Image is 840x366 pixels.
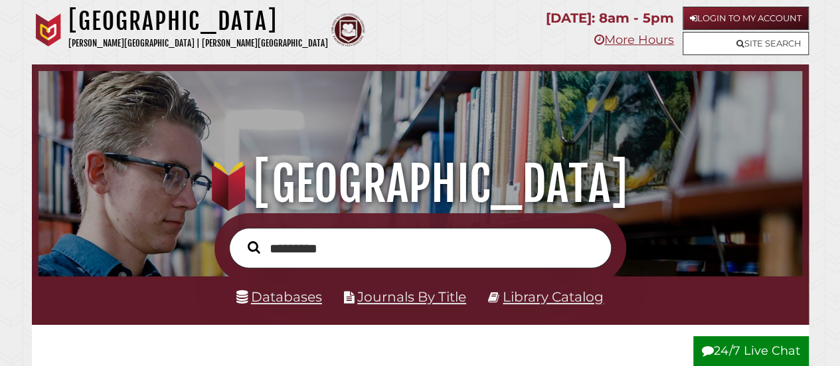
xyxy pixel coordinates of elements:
i: Search [248,240,260,254]
img: Calvin Theological Seminary [331,13,365,46]
p: [PERSON_NAME][GEOGRAPHIC_DATA] | [PERSON_NAME][GEOGRAPHIC_DATA] [68,36,328,51]
h1: [GEOGRAPHIC_DATA] [68,7,328,36]
img: Calvin University [32,13,65,46]
a: Login to My Account [683,7,809,30]
a: Journals By Title [357,288,466,305]
p: [DATE]: 8am - 5pm [546,7,674,30]
a: Library Catalog [503,288,604,305]
a: Site Search [683,32,809,55]
h1: [GEOGRAPHIC_DATA] [50,155,789,213]
button: Search [241,238,267,257]
a: Databases [236,288,322,305]
a: More Hours [594,33,674,47]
